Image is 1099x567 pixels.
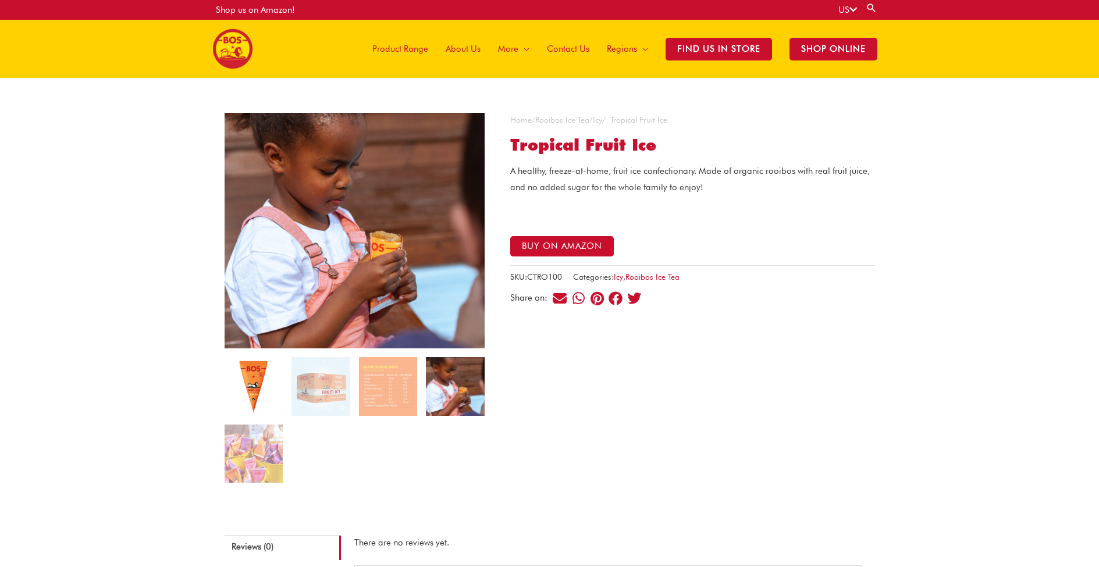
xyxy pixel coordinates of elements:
[364,20,437,78] a: Product Range
[510,115,532,124] a: Home
[355,20,886,78] nav: Site Navigation
[426,357,484,415] img: Bos Tropical_Ice
[625,272,680,281] a: Rooibos Ice Tea
[510,270,562,284] span: SKU:
[666,38,772,60] span: Find Us in Store
[589,290,605,306] div: Share on pinterest
[354,535,862,551] p: There are no reviews yet.
[866,2,877,13] a: Search button
[489,20,538,78] a: More
[838,5,857,15] a: US
[538,20,598,78] a: Contact Us
[657,20,781,78] a: Find Us in Store
[527,272,562,281] span: CTRO100
[789,38,877,60] span: SHOP ONLINE
[225,535,341,560] a: Reviews (0)
[598,20,657,78] a: Regions
[593,115,602,124] a: Icy
[552,290,568,306] div: Share on email
[291,357,350,415] img: Tropical-6-pack-min
[571,290,586,306] div: Share on whatsapp
[608,290,624,306] div: Share on facebook
[498,31,518,66] span: More
[607,31,637,66] span: Regions
[372,31,428,66] span: Product Range
[510,236,614,256] button: Buy on Amazon
[225,113,485,348] img: Bos Tropical_Ice
[213,29,252,69] img: BOS United States
[614,272,623,281] a: Icy
[573,270,680,284] span: Categories: ,
[446,31,481,66] span: About Us
[437,20,489,78] a: About Us
[359,357,417,415] img: Tropical Fruit Ice - Image 3
[627,290,642,306] div: Share on twitter
[225,425,283,483] img: Tropical Fruit Ice - Image 5
[510,294,552,302] div: Share on:
[535,115,589,124] a: Rooibos Ice Tea
[781,20,886,78] a: SHOP ONLINE
[547,31,589,66] span: Contact Us
[510,163,874,196] p: A healthy, freeze-at-home, fruit ice confectionary. Made of organic rooibos with real fruit juice...
[510,113,874,128] nav: Breadcrumb
[225,357,283,415] img: BOS_Icy_Tropical
[510,135,874,155] h1: Tropical Fruit Ice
